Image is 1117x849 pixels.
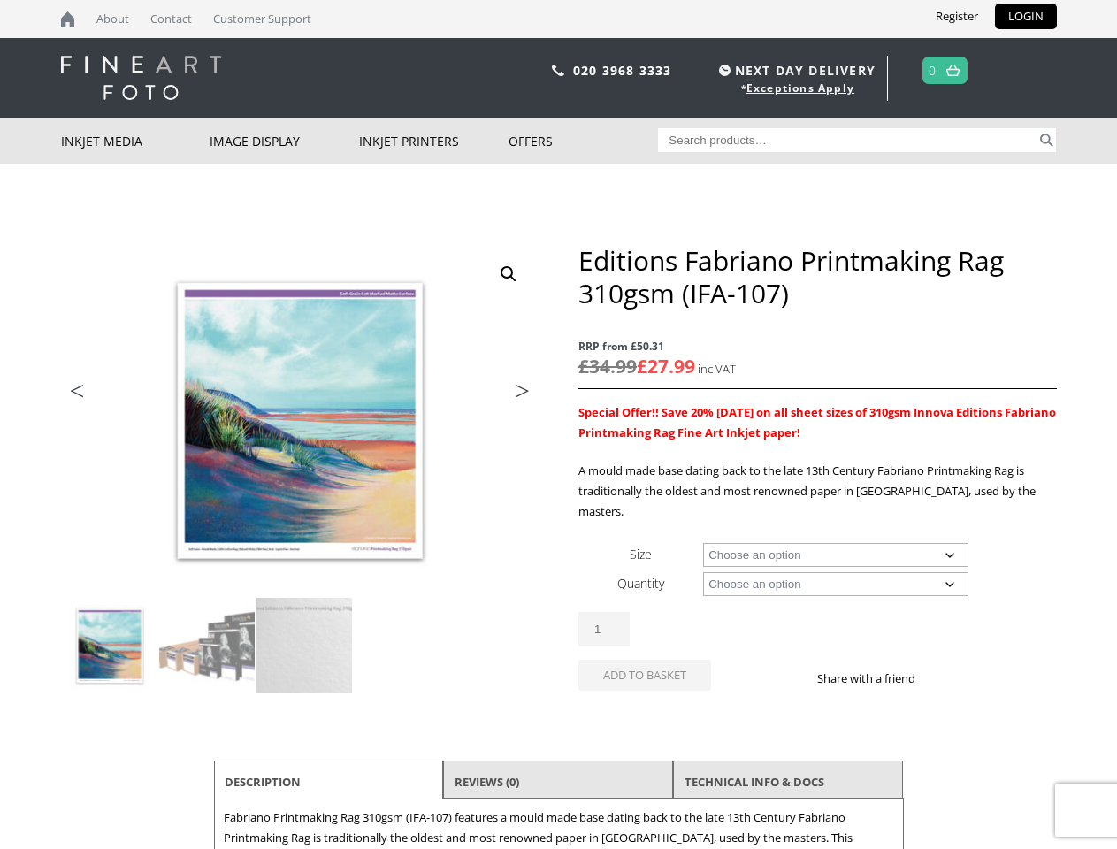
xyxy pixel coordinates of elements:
span: £ [637,354,647,379]
a: Image Display [210,118,359,164]
label: Quantity [617,575,664,592]
span: NEXT DAY DELIVERY [715,60,876,80]
strong: Special Offer!! Save 20% [DATE] on all sheet sizes of 310gsm Innova Editions Fabriano Printmaking... [578,404,1056,440]
a: 020 3968 3333 [573,62,672,79]
a: Inkjet Printers [359,118,509,164]
label: Size [630,546,652,562]
a: TECHNICAL INFO & DOCS [685,766,824,798]
img: facebook sharing button [937,671,951,685]
input: Product quantity [578,612,630,646]
img: Editions Fabriano Printmaking Rag 310gsm (IFA-107) - Image 3 [256,598,352,693]
span: RRP from £50.31 [578,336,1056,356]
a: Exceptions Apply [746,80,854,96]
h1: Editions Fabriano Printmaking Rag 310gsm (IFA-107) [578,244,1056,310]
p: A mould made base dating back to the late 13th Century Fabriano Printmaking Rag is traditionally ... [578,461,1056,522]
a: Offers [509,118,658,164]
bdi: 34.99 [578,354,637,379]
a: LOGIN [995,4,1057,29]
bdi: 27.99 [637,354,695,379]
span: £ [578,354,589,379]
a: Description [225,766,301,798]
input: Search products… [658,128,1037,152]
img: time.svg [719,65,731,76]
a: 0 [929,57,937,83]
button: Add to basket [578,660,711,691]
a: Register [922,4,991,29]
a: Reviews (0) [455,766,519,798]
button: Search [1037,128,1057,152]
img: Editions Fabriano Printmaking Rag 310gsm (IFA-107) [62,598,157,693]
img: phone.svg [552,65,564,76]
a: View full-screen image gallery [493,258,524,290]
img: basket.svg [946,65,960,76]
img: email sharing button [979,671,993,685]
img: Editions Fabriano Printmaking Rag 310gsm (IFA-107) - Image 2 [159,598,255,693]
img: Editions Fabriano Printmaking Rag 310gsm (IFA-107) [61,244,539,597]
a: Inkjet Media [61,118,210,164]
img: logo-white.svg [61,56,221,100]
p: Share with a friend [817,669,937,689]
img: twitter sharing button [958,671,972,685]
